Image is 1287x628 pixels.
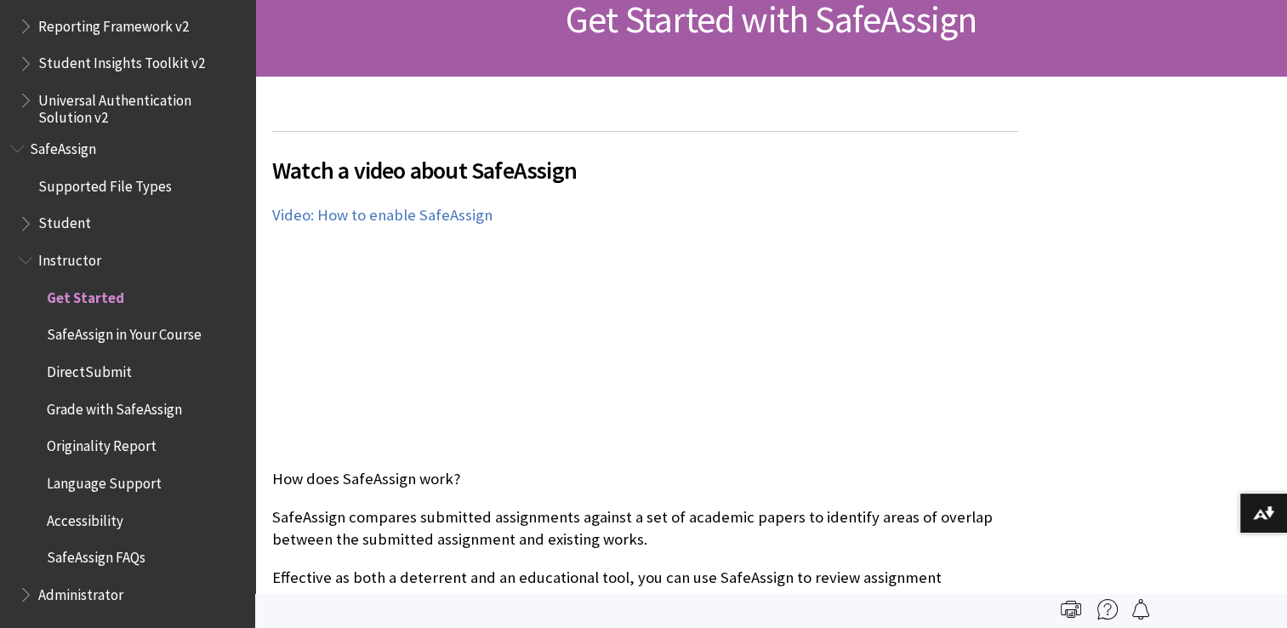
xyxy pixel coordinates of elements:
[38,209,91,232] span: Student
[47,469,162,492] span: Language Support
[47,432,157,455] span: Originality Report
[38,246,101,269] span: Instructor
[1097,599,1118,619] img: More help
[272,205,493,226] a: Video: How to enable SafeAssign
[38,12,189,35] span: Reporting Framework v2
[1130,599,1151,619] img: Follow this page
[47,544,145,567] span: SafeAssign FAQs
[10,134,245,609] nav: Book outline for Blackboard SafeAssign
[272,506,1018,551] p: SafeAssign compares submitted assignments against a set of academic papers to identify areas of o...
[38,86,243,126] span: Universal Authentication Solution v2
[272,468,1018,490] p: How does SafeAssign work?
[30,134,96,157] span: SafeAssign
[38,172,172,195] span: Supported File Types
[47,321,202,344] span: SafeAssign in Your Course
[47,506,123,529] span: Accessibility
[47,357,132,380] span: DirectSubmit
[47,283,124,306] span: Get Started
[38,49,205,72] span: Student Insights Toolkit v2
[47,395,182,418] span: Grade with SafeAssign
[272,152,1018,188] span: Watch a video about SafeAssign
[1061,599,1081,619] img: Print
[38,580,123,603] span: Administrator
